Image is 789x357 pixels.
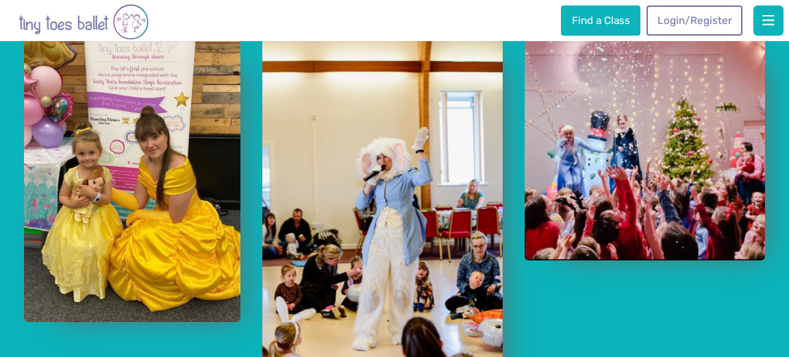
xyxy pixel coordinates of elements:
[561,5,640,36] a: Find a Class
[18,3,149,41] img: tiny toes ballet
[24,34,240,323] a: View full-size image
[525,34,765,260] a: View full-size image
[647,5,742,36] a: Login/Register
